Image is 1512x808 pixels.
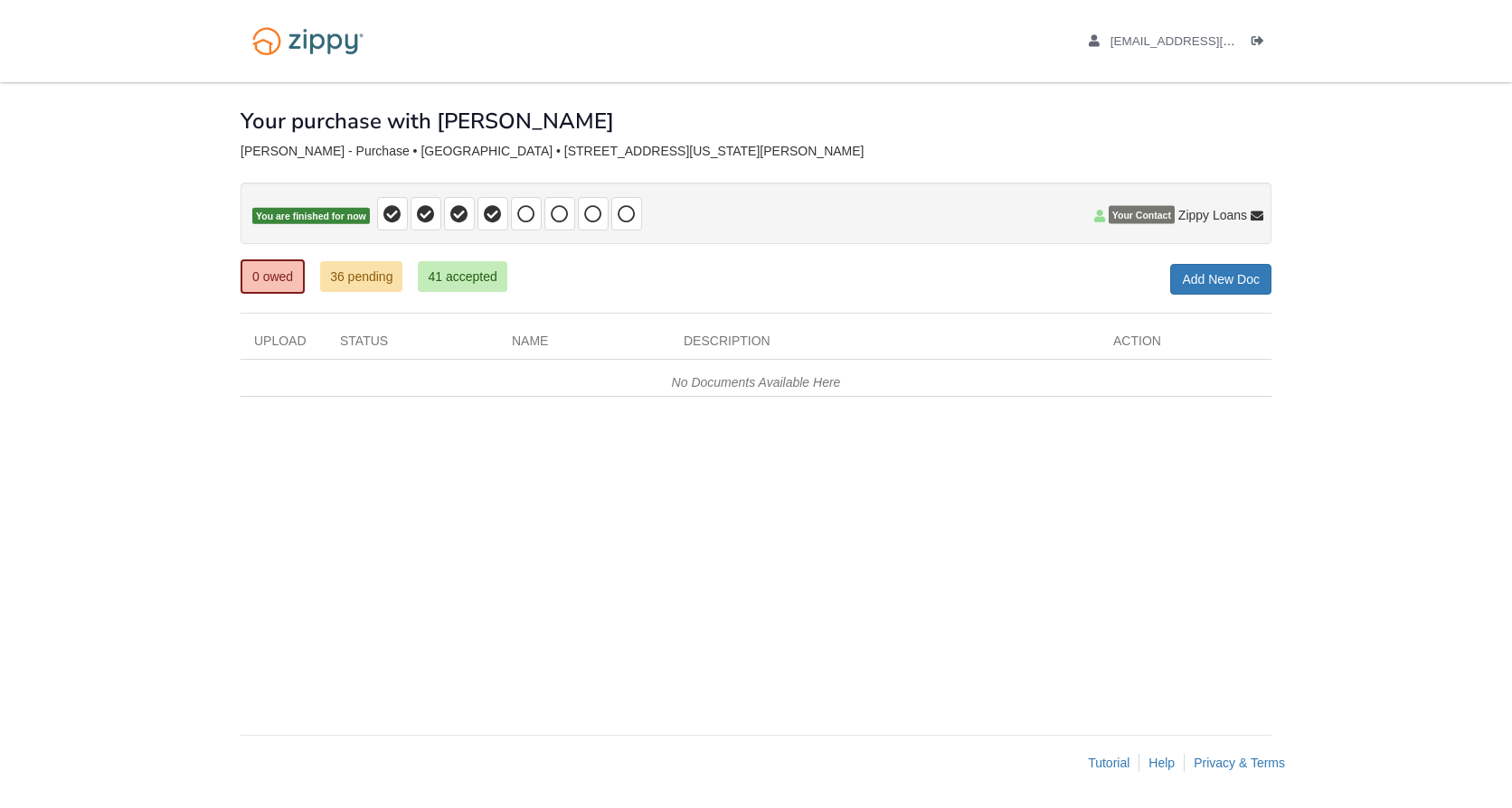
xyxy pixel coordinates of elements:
[241,332,326,359] div: Upload
[1088,756,1129,770] a: Tutorial
[320,261,402,292] a: 36 pending
[498,332,670,359] div: Name
[1252,34,1271,52] a: Log out
[1100,332,1271,359] div: Action
[241,259,305,294] a: 0 owed
[1170,264,1271,295] a: Add New Doc
[241,18,375,64] img: Logo
[1110,34,1318,48] span: fer0885@icloud.com
[672,375,841,390] em: No Documents Available Here
[241,144,1271,159] div: [PERSON_NAME] - Purchase • [GEOGRAPHIC_DATA] • [STREET_ADDRESS][US_STATE][PERSON_NAME]
[252,208,370,225] span: You are finished for now
[1194,756,1285,770] a: Privacy & Terms
[1109,206,1175,224] span: Your Contact
[670,332,1100,359] div: Description
[326,332,498,359] div: Status
[241,109,614,133] h1: Your purchase with [PERSON_NAME]
[1178,206,1247,224] span: Zippy Loans
[1089,34,1318,52] a: edit profile
[418,261,506,292] a: 41 accepted
[1148,756,1175,770] a: Help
